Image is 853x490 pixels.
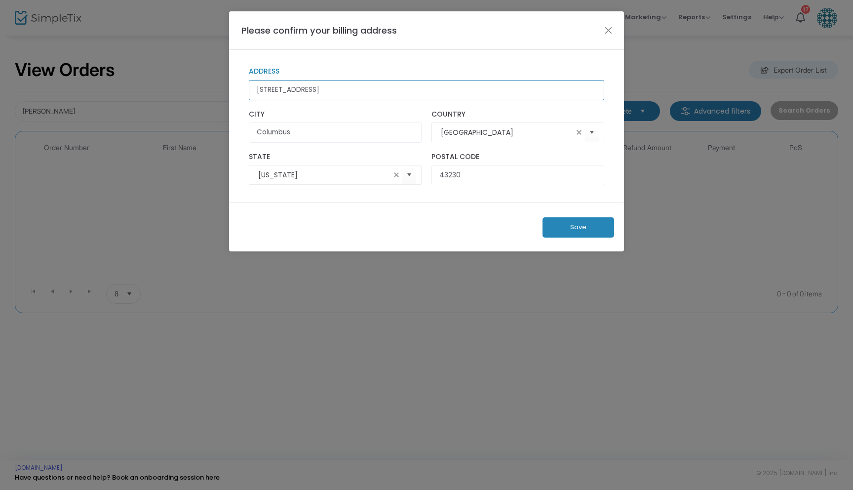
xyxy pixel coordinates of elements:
[441,127,573,138] input: Select Country
[249,122,422,143] input: City
[585,122,599,143] button: Select
[241,24,397,37] h4: Please confirm your billing address
[431,165,604,185] input: Postal Code
[543,217,614,238] button: Save
[249,153,422,162] label: State
[431,153,604,162] label: Postal Code
[431,110,604,119] label: Country
[258,170,390,180] input: Select State
[390,169,402,181] span: clear
[573,126,585,138] span: clear
[402,165,416,185] button: Select
[249,67,604,76] label: Address
[249,110,422,119] label: City
[249,80,604,100] input: Billing Address
[602,24,615,37] button: Close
